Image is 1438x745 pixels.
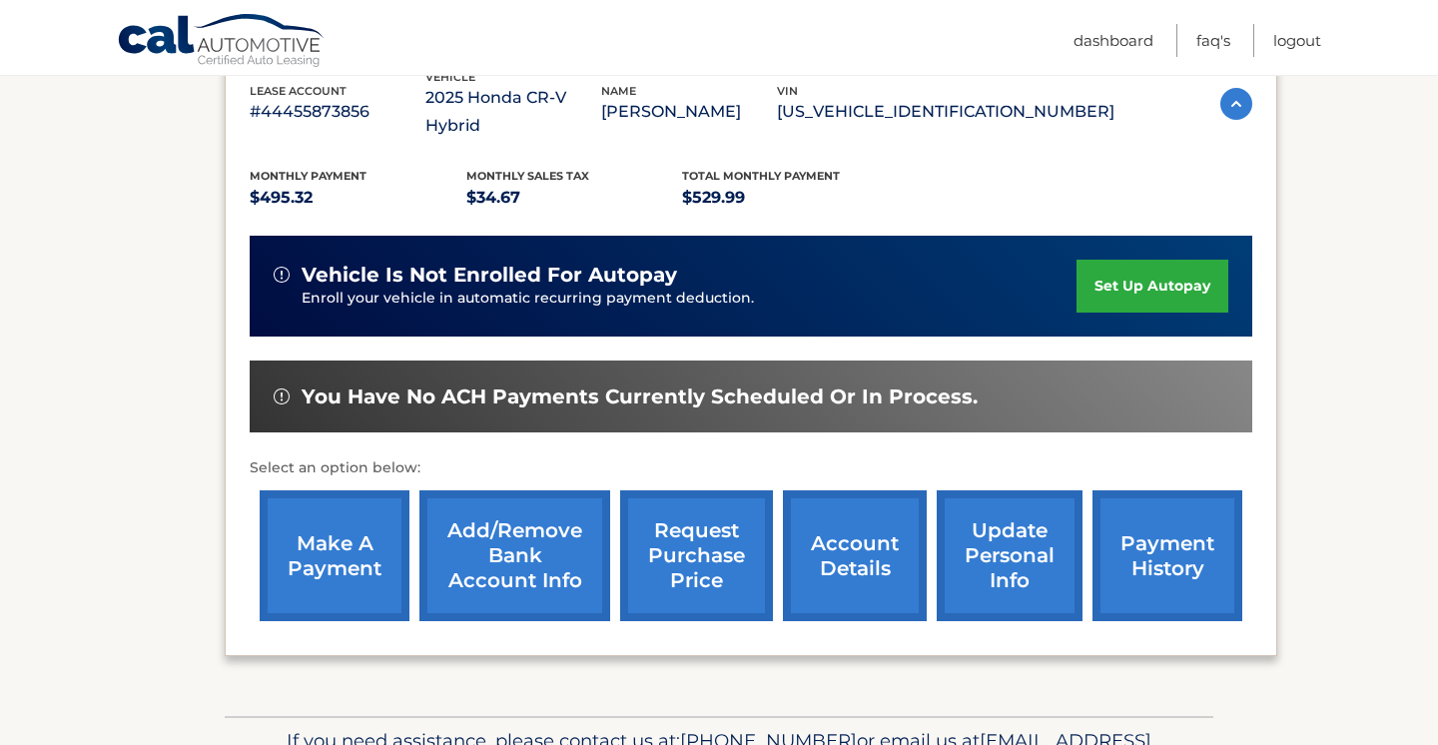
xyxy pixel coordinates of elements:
p: [US_VEHICLE_IDENTIFICATION_NUMBER] [777,98,1114,126]
img: accordion-active.svg [1220,88,1252,120]
span: Monthly sales Tax [466,169,589,183]
span: name [601,84,636,98]
a: update personal info [937,490,1082,621]
img: alert-white.svg [274,267,290,283]
span: vin [777,84,798,98]
p: Select an option below: [250,456,1252,480]
p: Enroll your vehicle in automatic recurring payment deduction. [302,288,1077,310]
img: alert-white.svg [274,388,290,404]
p: $495.32 [250,184,466,212]
span: vehicle is not enrolled for autopay [302,263,677,288]
a: Add/Remove bank account info [419,490,610,621]
span: You have no ACH payments currently scheduled or in process. [302,384,978,409]
a: set up autopay [1077,260,1228,313]
a: Dashboard [1074,24,1153,57]
a: payment history [1092,490,1242,621]
a: account details [783,490,927,621]
p: [PERSON_NAME] [601,98,777,126]
span: Monthly Payment [250,169,366,183]
a: make a payment [260,490,409,621]
span: vehicle [425,70,475,84]
a: request purchase price [620,490,773,621]
a: Cal Automotive [117,13,327,71]
p: 2025 Honda CR-V Hybrid [425,84,601,140]
p: #44455873856 [250,98,425,126]
span: lease account [250,84,347,98]
span: Total Monthly Payment [682,169,840,183]
p: $529.99 [682,184,899,212]
a: Logout [1273,24,1321,57]
p: $34.67 [466,184,683,212]
a: FAQ's [1196,24,1230,57]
